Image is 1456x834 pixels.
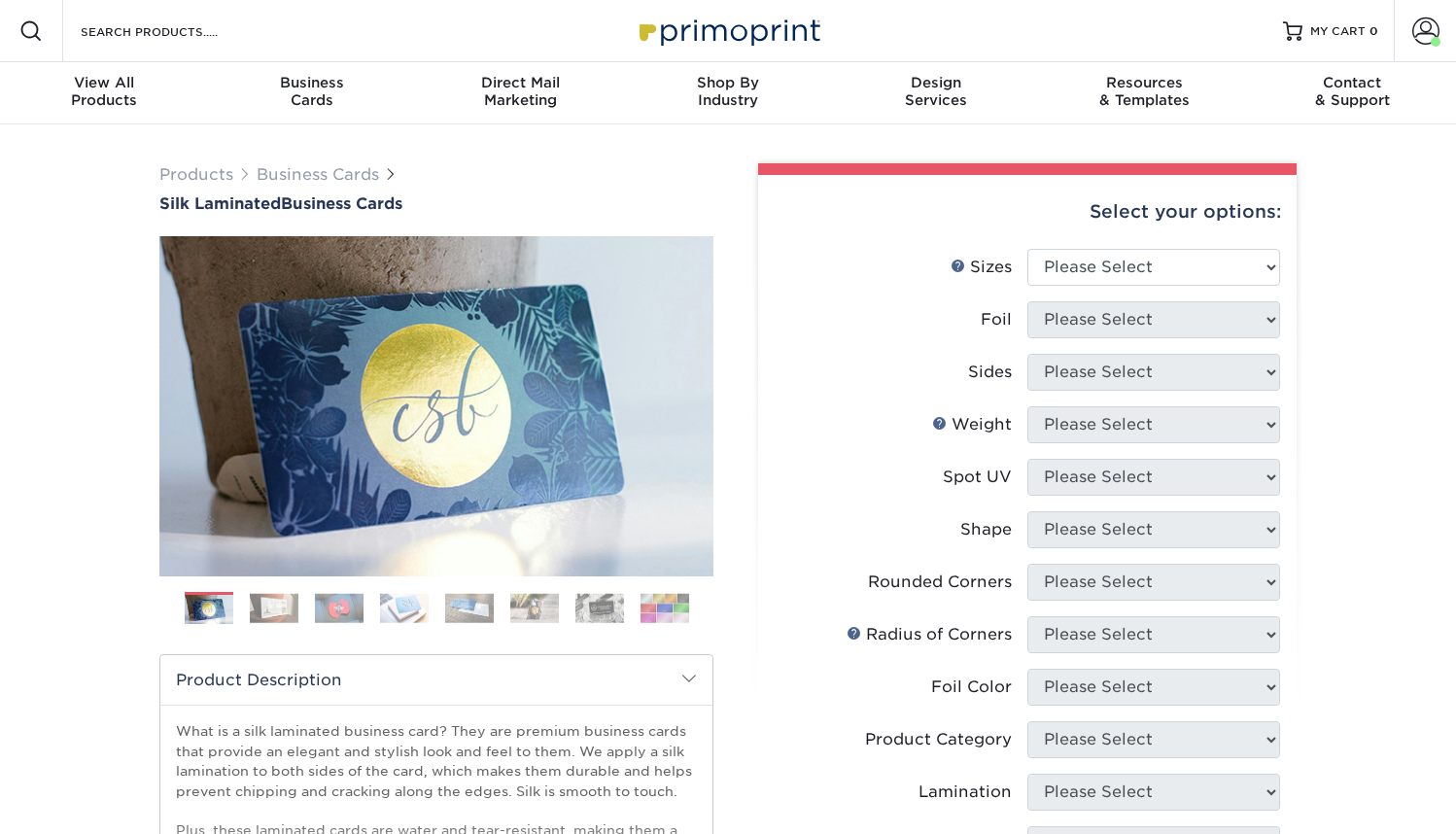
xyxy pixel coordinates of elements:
div: Rounded Corners [868,571,1012,594]
div: & Support [1248,74,1456,109]
img: Business Cards 07 [575,593,624,623]
span: Design [832,74,1040,91]
div: Lamination [919,781,1012,804]
a: Contact& Support [1248,62,1456,124]
div: Select your options: [774,175,1281,249]
h2: Product Description [160,655,712,705]
span: Direct Mail [416,74,624,91]
div: Sizes [951,256,1012,279]
a: Shop ByIndustry [624,62,832,124]
a: Resources& Templates [1040,62,1248,124]
div: Cards [208,74,416,109]
a: DesignServices [832,62,1040,124]
span: Business [208,74,416,91]
div: Weight [932,413,1012,436]
span: Contact [1248,74,1456,91]
a: BusinessCards [208,62,416,124]
img: Silk Laminated 01 [159,129,713,683]
h1: Business Cards [159,194,713,213]
img: Business Cards 08 [641,593,689,623]
div: Foil Color [931,676,1012,699]
img: Business Cards 02 [250,593,298,623]
img: Business Cards 01 [185,585,233,634]
img: Business Cards 05 [445,593,494,623]
div: Radius of Corners [847,623,1012,646]
div: & Templates [1040,74,1248,109]
span: 0 [1369,24,1378,38]
input: SEARCH PRODUCTS..... [79,19,268,43]
div: Shape [960,518,1012,541]
span: Shop By [624,74,832,91]
img: Business Cards 03 [315,593,364,623]
div: Foil [981,308,1012,331]
span: Silk Laminated [159,194,281,213]
img: Business Cards 04 [380,593,429,623]
img: Primoprint [631,10,825,52]
span: Resources [1040,74,1248,91]
a: Silk LaminatedBusiness Cards [159,194,713,213]
a: Products [159,165,233,184]
div: Marketing [416,74,624,109]
span: MY CART [1310,23,1366,40]
div: Product Category [865,728,1012,751]
a: Business Cards [257,165,379,184]
div: Spot UV [943,466,1012,489]
a: Direct MailMarketing [416,62,624,124]
img: Business Cards 06 [510,593,559,623]
div: Sides [968,361,1012,384]
div: Industry [624,74,832,109]
div: Services [832,74,1040,109]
